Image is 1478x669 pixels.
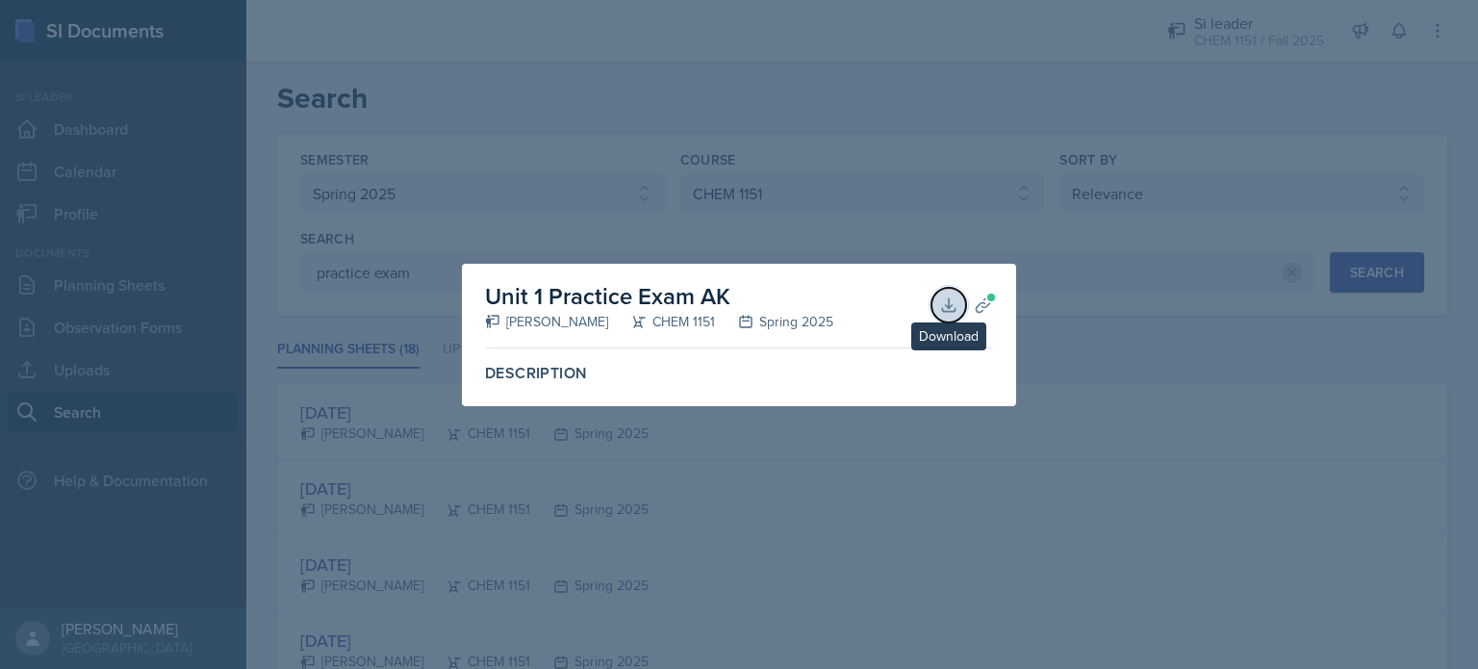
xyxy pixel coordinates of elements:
label: Description [485,364,993,383]
div: Spring 2025 [715,312,833,332]
div: CHEM 1151 [608,312,715,332]
div: [PERSON_NAME] [485,312,608,332]
h2: Unit 1 Practice Exam AK [485,279,833,314]
button: Download [931,288,966,322]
